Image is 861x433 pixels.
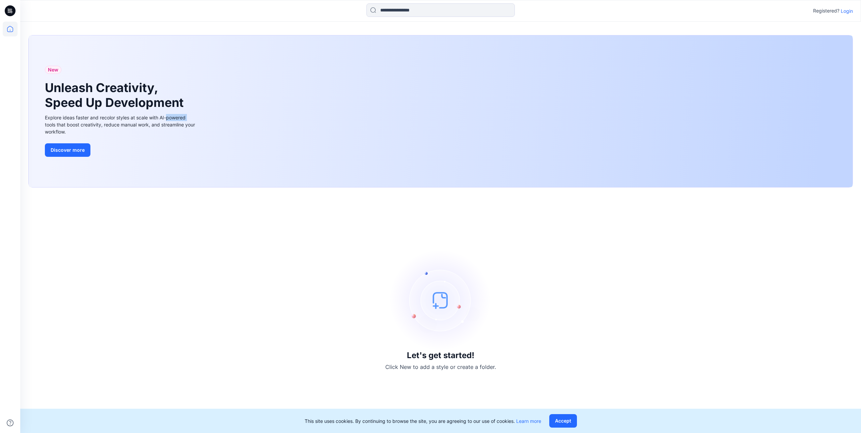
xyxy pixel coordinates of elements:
h3: Let's get started! [407,351,474,360]
p: Registered? [813,7,839,15]
p: Login [841,7,853,15]
img: empty-state-image.svg [390,250,491,351]
a: Discover more [45,143,197,157]
button: Accept [549,414,577,428]
p: This site uses cookies. By continuing to browse the site, you are agreeing to our use of cookies. [305,417,541,425]
a: Learn more [516,418,541,424]
span: New [48,66,58,74]
div: Explore ideas faster and recolor styles at scale with AI-powered tools that boost creativity, red... [45,114,197,135]
h1: Unleash Creativity, Speed Up Development [45,81,187,110]
p: Click New to add a style or create a folder. [385,363,496,371]
button: Discover more [45,143,90,157]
